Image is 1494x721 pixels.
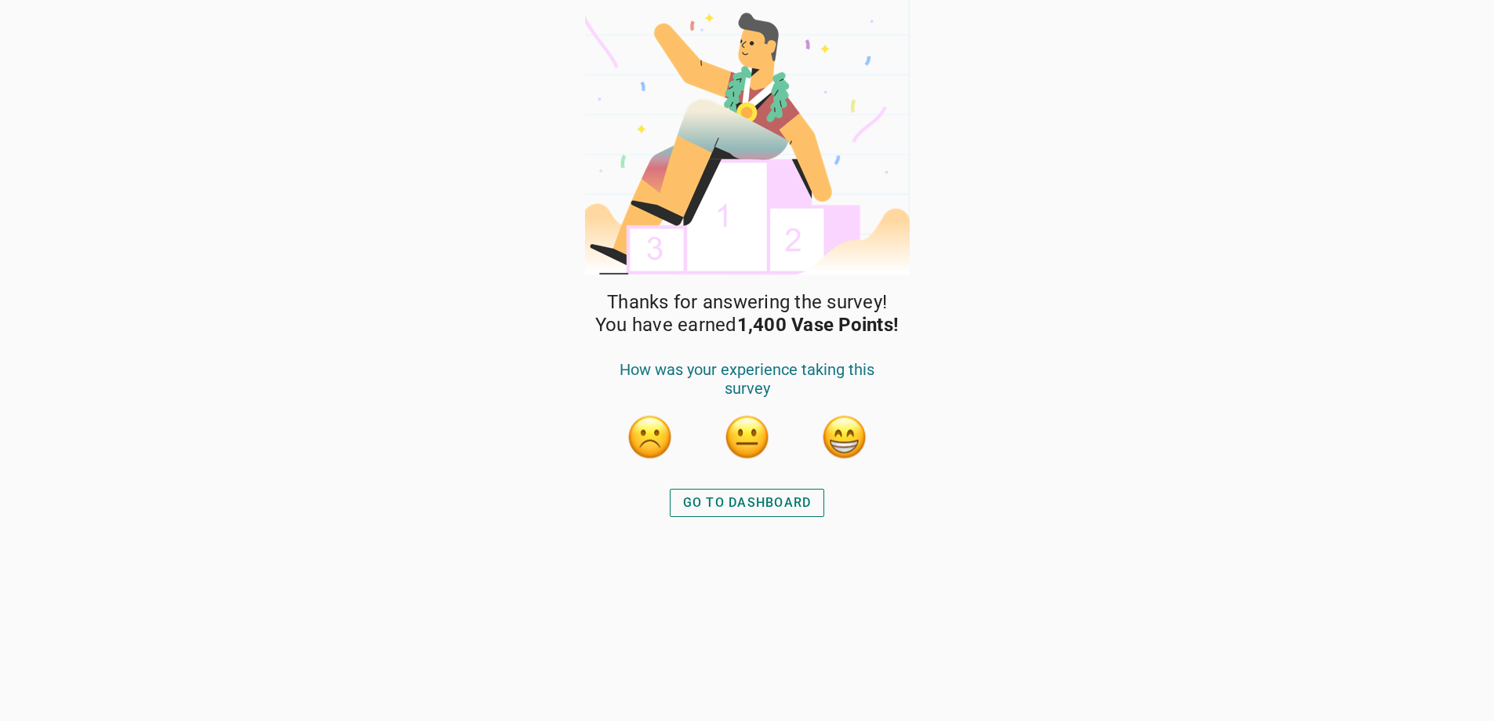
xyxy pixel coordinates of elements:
[737,314,900,336] strong: 1,400 Vase Points!
[670,489,825,517] button: GO TO DASHBOARD
[595,314,899,337] span: You have earned
[683,493,812,512] div: GO TO DASHBOARD
[602,360,893,413] div: How was your experience taking this survey
[607,291,887,314] span: Thanks for answering the survey!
